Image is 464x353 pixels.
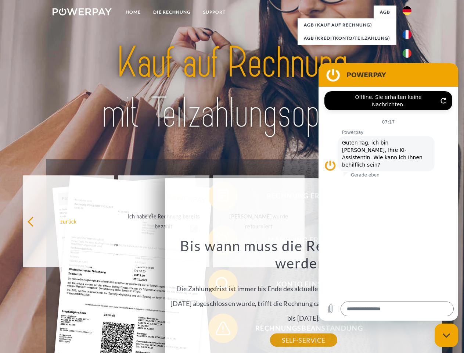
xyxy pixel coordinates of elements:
a: Home [119,6,147,19]
iframe: Schaltfläche zum Öffnen des Messaging-Fensters; Konversation läuft [435,324,458,347]
a: SUPPORT [197,6,232,19]
img: it [403,49,411,58]
h3: Bis wann muss die Rechnung bezahlt werden? [169,237,438,272]
img: title-powerpay_de.svg [70,35,394,141]
iframe: Messaging-Fenster [319,63,458,321]
div: Die Zahlungsfrist ist immer bis Ende des aktuellen Monats. Wenn die Bestellung z.B. am [DATE] abg... [169,237,438,340]
img: fr [403,30,411,39]
a: AGB (Kauf auf Rechnung) [298,18,396,32]
a: DIE RECHNUNG [147,6,197,19]
a: SELF-SERVICE [270,334,337,347]
div: zurück [27,216,110,226]
a: agb [374,6,396,19]
img: logo-powerpay-white.svg [53,8,112,15]
img: de [403,6,411,15]
a: AGB (Kreditkonto/Teilzahlung) [298,32,396,45]
div: Ich habe die Rechnung bereits bezahlt [122,211,205,231]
